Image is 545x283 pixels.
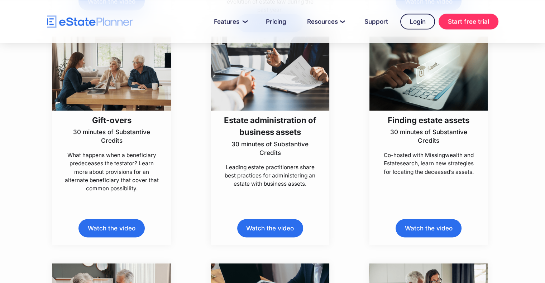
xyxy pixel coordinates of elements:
[257,14,295,29] a: Pricing
[379,151,478,176] p: Co-hosted with Missingwealth and Estatesearch, learn new strategies for locating the deceased’s a...
[62,128,161,145] p: 30 minutes of Substantive Credits
[221,114,320,138] h3: Estate administration of business assets
[52,36,171,192] a: Gift-overs30 minutes of Substantive CreditsWhat happens when a beneficiary predeceases the testat...
[237,219,303,237] a: Watch the video
[439,14,498,29] a: Start free trial
[221,163,320,188] p: Leading estate practitioners share best practices for administering an estate with business assets.
[369,36,488,176] a: Finding estate assets30 minutes of Substantive CreditsCo-hosted with Missingwealth and Estatesear...
[205,14,254,29] a: Features
[379,114,478,126] h3: Finding estate assets
[47,15,133,28] a: home
[356,14,397,29] a: Support
[298,14,352,29] a: Resources
[211,36,329,188] a: Estate administration of business assets30 minutes of Substantive CreditsLeading estate practitio...
[400,14,435,29] a: Login
[396,219,462,237] a: Watch the video
[62,114,161,126] h3: Gift-overs
[221,140,320,157] p: 30 minutes of Substantive Credits
[78,219,144,237] a: Watch the video
[62,151,161,192] p: What happens when a beneficiary predeceases the testator? Learn more about provisions for an alte...
[379,128,478,145] p: 30 minutes of Substantive Credits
